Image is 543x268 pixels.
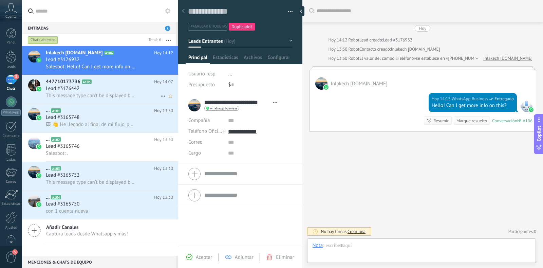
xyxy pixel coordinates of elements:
[22,46,178,75] a: avatariconInlakech [DOMAIN_NAME]A106Hoy 14:12Lead #3176932Salesbot: Hello! Can I get more info on...
[22,162,178,190] a: avataricon...A103Hoy 13:30Lead #3165752This message type can’t be displayed because it’s not supp...
[1,226,21,230] div: Ajustes
[508,229,536,234] a: Participantes:0
[22,256,176,268] div: Menciones & Chats de equipo
[433,118,449,124] div: Resumir
[1,40,21,45] div: Panel
[517,118,532,124] div: № A106
[188,115,223,126] div: Compañía
[1,65,21,69] div: Leads
[1,180,21,184] div: Correo
[5,15,17,19] span: Cuenta
[329,46,349,53] div: Hoy 13:30
[46,172,79,179] span: Lead #3165752
[1,134,21,138] div: Calendario
[359,37,383,43] div: Lead creado:
[416,55,486,62] span: se establece en «[PHONE_NUMBER]»
[1,202,21,206] div: Estadísticas
[1,158,21,162] div: Listas
[349,37,359,43] span: Robot
[165,26,170,31] span: 3
[196,254,212,261] span: Aceptar
[154,78,173,85] span: Hoy 14:07
[188,126,223,137] button: Teléfono Oficina
[349,46,359,52] span: Robot
[46,121,136,128] span: 🖼 👋 He llegado al final de mi flujo, pero puedes seguir chateando en esta conversación o reinicia...
[37,202,41,207] img: icon
[28,36,58,44] div: Chats abiertos
[154,165,173,172] span: Hoy 13:30
[46,92,136,99] span: This message type can’t be displayed because it’s not supported yet.
[267,54,289,64] span: Configurar
[359,55,416,62] span: El valor del campo «Teléfono»
[37,87,41,91] img: icon
[483,55,532,62] a: Inlakech [DOMAIN_NAME]
[188,148,223,159] div: Cargo
[37,173,41,178] img: icon
[315,77,327,90] span: Inlakech Ecovillage.com.mx
[154,50,173,56] span: Hoy 14:12
[22,191,178,219] a: avataricon...A104Hoy 13:30Lead #3165750con 1 cuenta nueva
[22,75,178,104] a: avataricon447710173736A105Hoy 14:07Lead #3176442This message type can’t be displayed because it’s...
[213,54,238,64] span: Estadísticas
[534,229,536,234] span: 0
[228,71,232,77] span: ...
[191,24,227,29] span: #agregar etiquetas
[37,58,41,62] img: icon
[329,55,349,62] div: Hoy 13:30
[235,254,254,261] span: Adjuntar
[46,64,136,70] span: Salesbot: Hello! Can I get more info on this?
[46,56,79,63] span: Lead #3176932
[46,194,50,201] span: ...
[298,6,304,16] div: Ocultar
[46,231,128,237] span: Captura leads desde Whatsapp y más!
[228,79,293,90] div: $
[188,54,207,64] span: Principal
[529,107,533,112] img: waba.svg
[12,249,18,255] span: 3
[154,136,173,143] span: Hoy 13:30
[188,69,223,79] div: Usuario resp.
[324,85,329,90] img: waba.svg
[154,107,173,114] span: Hoy 13:30
[22,22,176,34] div: Entradas
[46,50,103,56] span: Inlakech [DOMAIN_NAME]
[188,128,224,135] span: Teléfono Oficina
[46,136,50,143] span: ...
[46,107,50,114] span: ...
[244,54,262,64] span: Archivos
[46,208,88,214] span: con 1 cuenta nueva
[1,87,21,91] div: Chats
[51,195,61,199] span: A104
[188,82,215,88] span: Presupuesto
[46,165,50,172] span: ...
[46,78,80,85] span: 447710173736
[46,143,79,150] span: Lead #3165746
[331,81,388,87] span: Inlakech Ecovillage.com.mx
[37,144,41,149] img: icon
[154,194,173,201] span: Hoy 13:30
[348,229,366,234] span: Crear una
[1,109,21,116] div: WhatsApp
[494,95,514,102] span: Entregado
[188,150,201,156] span: Cargo
[231,24,252,30] span: Duplicado?
[46,114,79,121] span: Lead #3165748
[536,126,542,141] span: Copilot
[456,118,487,124] div: Marque resuelto
[432,102,514,109] div: Hello! Can I get more info on this?
[329,37,349,43] div: Hoy 14:12
[520,100,532,112] span: WhatsApp Business
[432,95,452,102] div: Hoy 14:12
[321,229,366,234] div: No hay tareas.
[161,34,176,46] button: Más
[146,37,161,43] div: Total: 6
[419,25,426,32] div: Hoy
[37,115,41,120] img: icon
[188,79,223,90] div: Presupuesto
[210,107,237,110] span: whatsapp business
[323,242,324,249] span: :
[349,55,359,61] span: Robot
[452,95,488,102] span: WhatsApp Business
[46,224,128,231] span: Añadir Canales
[46,201,79,208] span: Lead #3165750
